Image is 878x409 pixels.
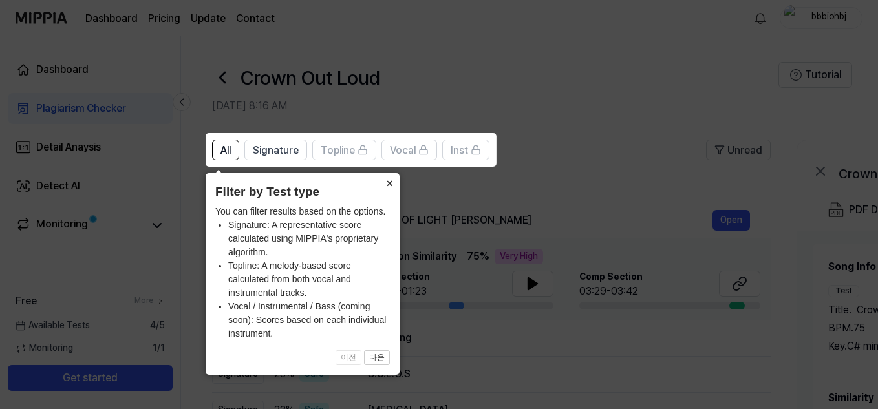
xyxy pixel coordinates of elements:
[379,173,400,191] button: Close
[228,300,390,341] li: Vocal / Instrumental / Bass (coming soon): Scores based on each individual instrument.
[321,143,355,158] span: Topline
[381,140,437,160] button: Vocal
[364,350,390,366] button: 다음
[312,140,376,160] button: Topline
[212,140,239,160] button: All
[253,143,299,158] span: Signature
[228,218,390,259] li: Signature: A representative score calculated using MIPPIA's proprietary algorithm.
[390,143,416,158] span: Vocal
[215,183,390,202] header: Filter by Test type
[228,259,390,300] li: Topline: A melody-based score calculated from both vocal and instrumental tracks.
[442,140,489,160] button: Inst
[220,143,231,158] span: All
[215,205,390,341] div: You can filter results based on the options.
[244,140,307,160] button: Signature
[451,143,468,158] span: Inst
